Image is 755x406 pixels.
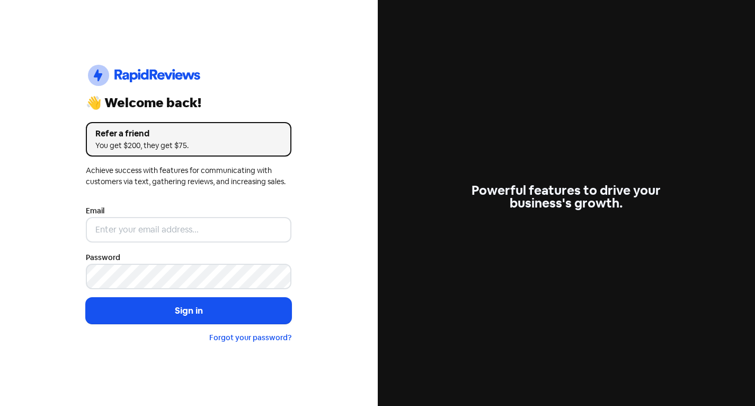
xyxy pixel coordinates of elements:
[86,165,291,187] div: Achieve success with features for communicating with customers via text, gathering reviews, and i...
[86,298,291,324] button: Sign in
[86,252,120,263] label: Password
[86,97,291,109] div: 👋 Welcome back!
[95,127,282,140] div: Refer a friend
[464,184,669,210] div: Powerful features to drive your business's growth.
[95,140,282,151] div: You get $200, they get $75.
[209,333,291,342] a: Forgot your password?
[86,217,291,243] input: Enter your email address...
[86,205,104,217] label: Email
